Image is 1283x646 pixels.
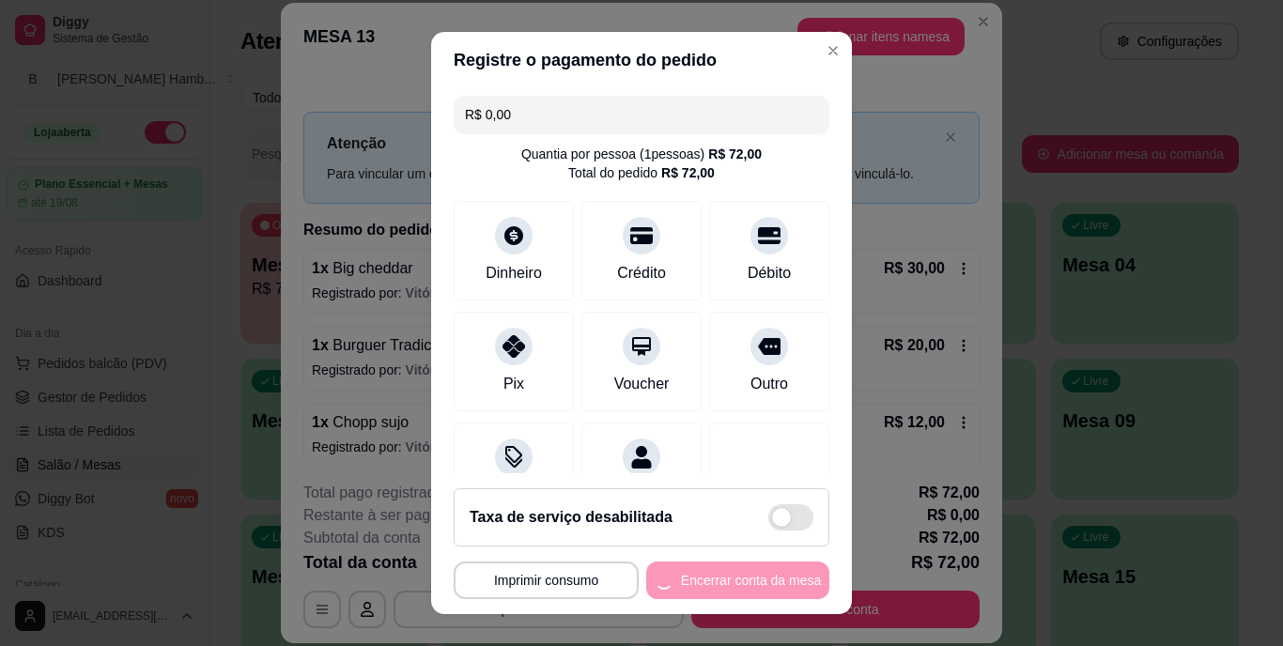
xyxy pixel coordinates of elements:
[818,36,848,66] button: Close
[748,262,791,285] div: Débito
[454,561,639,599] button: Imprimir consumo
[465,96,818,133] input: Ex.: hambúrguer de cordeiro
[431,32,852,88] header: Registre o pagamento do pedido
[614,373,670,395] div: Voucher
[750,373,788,395] div: Outro
[470,506,672,529] h2: Taxa de serviço desabilitada
[661,163,715,182] div: R$ 72,00
[617,262,666,285] div: Crédito
[708,145,762,163] div: R$ 72,00
[568,163,715,182] div: Total do pedido
[486,262,542,285] div: Dinheiro
[521,145,762,163] div: Quantia por pessoa ( 1 pessoas)
[503,373,524,395] div: Pix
